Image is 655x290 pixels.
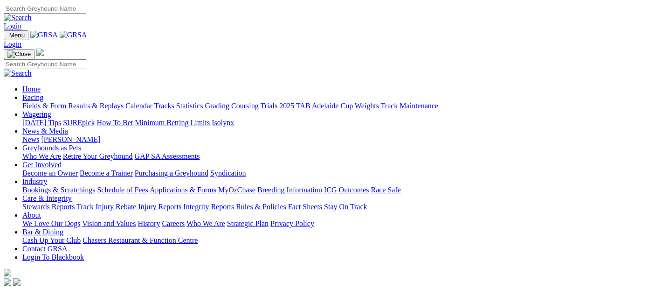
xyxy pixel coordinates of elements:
[22,194,72,202] a: Care & Integrity
[76,203,136,211] a: Track Injury Rebate
[22,169,78,177] a: Become an Owner
[135,169,208,177] a: Purchasing a Greyhound
[80,169,133,177] a: Become a Trainer
[22,119,651,127] div: Wagering
[22,85,41,93] a: Home
[355,102,379,110] a: Weights
[125,102,152,110] a: Calendar
[63,119,95,127] a: SUREpick
[218,186,255,194] a: MyOzChase
[4,30,28,40] button: Toggle navigation
[186,219,225,227] a: Who We Are
[260,102,277,110] a: Trials
[257,186,322,194] a: Breeding Information
[4,4,86,14] input: Search
[22,102,66,110] a: Fields & Form
[22,110,51,118] a: Wagering
[22,152,61,160] a: Who We Are
[371,186,400,194] a: Race Safe
[97,186,148,194] a: Schedule of Fees
[22,253,84,261] a: Login To Blackbook
[22,169,651,177] div: Get Involved
[22,219,80,227] a: We Love Our Dogs
[4,22,21,30] a: Login
[9,32,25,39] span: Menu
[13,278,21,286] img: twitter.svg
[138,219,160,227] a: History
[227,219,269,227] a: Strategic Plan
[4,69,32,78] img: Search
[22,161,62,169] a: Get Involved
[22,186,95,194] a: Bookings & Scratchings
[83,236,198,244] a: Chasers Restaurant & Function Centre
[288,203,322,211] a: Fact Sheets
[82,219,136,227] a: Vision and Values
[22,203,651,211] div: Care & Integrity
[22,119,61,127] a: [DATE] Tips
[22,228,63,236] a: Bar & Dining
[4,49,34,59] button: Toggle navigation
[154,102,174,110] a: Tracks
[162,219,185,227] a: Careers
[138,203,181,211] a: Injury Reports
[22,152,651,161] div: Greyhounds as Pets
[22,102,651,110] div: Racing
[60,31,87,39] img: GRSA
[236,203,286,211] a: Rules & Policies
[135,119,210,127] a: Minimum Betting Limits
[22,219,651,228] div: About
[231,102,259,110] a: Coursing
[22,236,81,244] a: Cash Up Your Club
[36,49,44,56] img: logo-grsa-white.png
[22,93,43,101] a: Racing
[135,152,200,160] a: GAP SA Assessments
[41,135,100,143] a: [PERSON_NAME]
[68,102,124,110] a: Results & Replays
[212,119,234,127] a: Isolynx
[4,40,21,48] a: Login
[205,102,229,110] a: Grading
[22,177,47,185] a: Industry
[324,203,367,211] a: Stay On Track
[7,50,31,58] img: Close
[22,186,651,194] div: Industry
[4,14,32,22] img: Search
[279,102,353,110] a: 2025 TAB Adelaide Cup
[63,152,133,160] a: Retire Your Greyhound
[22,211,41,219] a: About
[97,119,133,127] a: How To Bet
[176,102,203,110] a: Statistics
[22,135,39,143] a: News
[210,169,246,177] a: Syndication
[22,135,651,144] div: News & Media
[4,269,11,276] img: logo-grsa-white.png
[22,127,68,135] a: News & Media
[22,144,81,152] a: Greyhounds as Pets
[22,203,75,211] a: Stewards Reports
[22,236,651,245] div: Bar & Dining
[324,186,369,194] a: ICG Outcomes
[4,278,11,286] img: facebook.svg
[30,31,58,39] img: GRSA
[183,203,234,211] a: Integrity Reports
[270,219,314,227] a: Privacy Policy
[381,102,438,110] a: Track Maintenance
[22,245,67,253] a: Contact GRSA
[4,59,86,69] input: Search
[150,186,216,194] a: Applications & Forms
